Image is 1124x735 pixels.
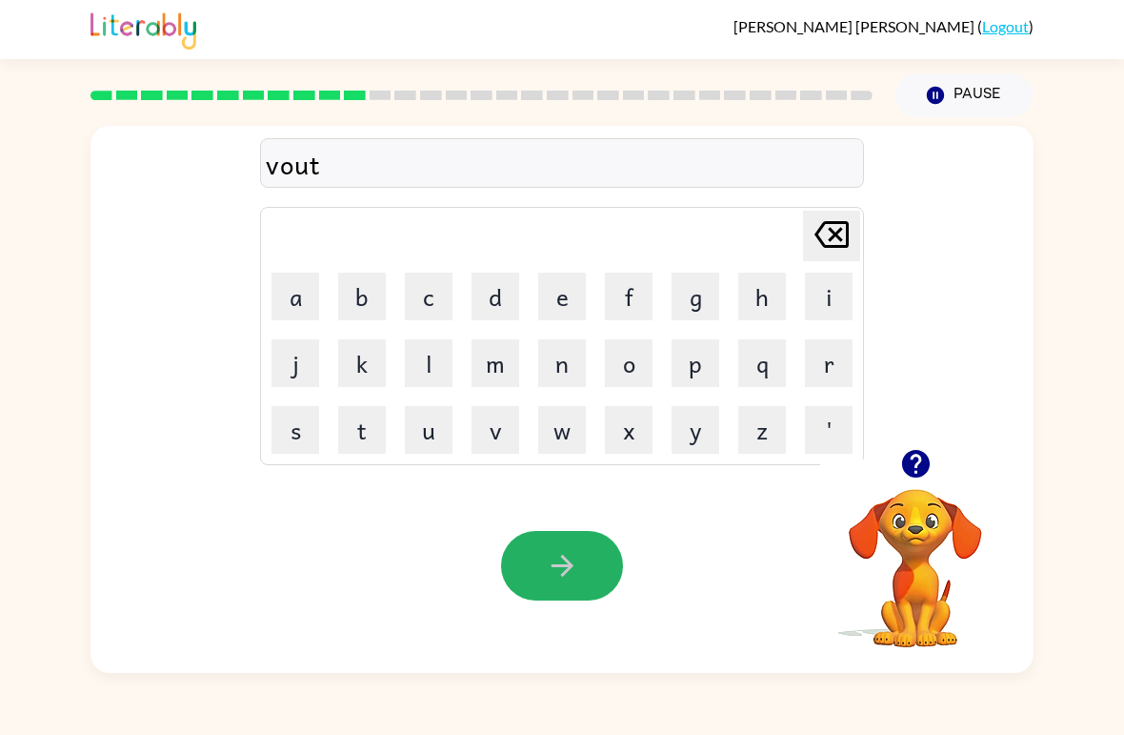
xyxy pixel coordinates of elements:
img: Literably [90,8,196,50]
button: r [805,339,853,387]
button: a [271,273,319,320]
button: t [338,406,386,454]
button: s [271,406,319,454]
button: q [738,339,786,387]
button: f [605,273,652,320]
button: k [338,339,386,387]
span: [PERSON_NAME] [PERSON_NAME] [733,17,977,35]
button: l [405,339,452,387]
button: e [538,273,586,320]
video: Your browser must support playing .mp4 files to use Literably. Please try using another browser. [820,459,1011,650]
button: w [538,406,586,454]
button: y [672,406,719,454]
button: h [738,273,786,320]
button: u [405,406,452,454]
div: ( ) [733,17,1034,35]
button: j [271,339,319,387]
button: ' [805,406,853,454]
div: vout [266,144,858,184]
button: d [472,273,519,320]
button: v [472,406,519,454]
button: o [605,339,652,387]
button: p [672,339,719,387]
button: g [672,273,719,320]
button: i [805,273,853,320]
button: Pause [895,73,1034,117]
button: z [738,406,786,454]
a: Logout [982,17,1029,35]
button: n [538,339,586,387]
button: m [472,339,519,387]
button: b [338,273,386,320]
button: c [405,273,452,320]
button: x [605,406,652,454]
